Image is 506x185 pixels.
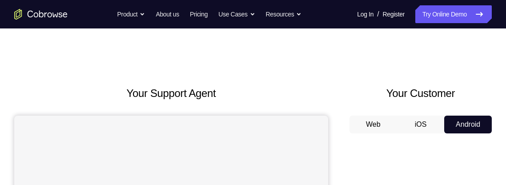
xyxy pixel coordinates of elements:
[397,116,445,133] button: iOS
[349,85,492,101] h2: Your Customer
[383,5,405,23] a: Register
[14,85,328,101] h2: Your Support Agent
[349,116,397,133] button: Web
[117,5,145,23] button: Product
[14,9,68,20] a: Go to the home page
[357,5,373,23] a: Log In
[156,5,179,23] a: About us
[444,116,492,133] button: Android
[190,5,208,23] a: Pricing
[415,5,492,23] a: Try Online Demo
[377,9,379,20] span: /
[218,5,255,23] button: Use Cases
[266,5,302,23] button: Resources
